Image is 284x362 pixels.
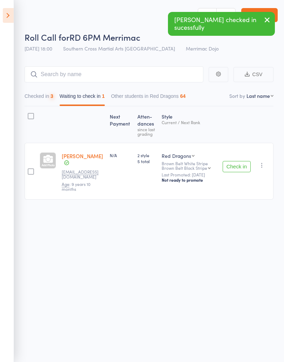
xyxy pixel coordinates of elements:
[162,120,217,125] div: Current / Next Rank
[162,152,191,159] div: Red Dragons
[62,181,90,192] span: : 9 years 10 months
[168,12,275,36] div: [PERSON_NAME] checked in sucessfully
[162,177,217,183] div: Not ready to promote
[25,66,203,82] input: Search by name
[137,158,156,164] span: 5 total
[180,93,186,99] div: 64
[186,45,219,52] span: Merrimac Dojo
[241,8,278,22] a: Exit roll call
[159,109,220,140] div: Style
[25,90,53,106] button: Checked in3
[69,31,140,43] span: RD 6PM Merrimac
[246,92,270,99] div: Last name
[110,152,131,158] div: N/A
[60,90,105,106] button: Waiting to check in1
[62,152,103,160] a: [PERSON_NAME]
[137,152,156,158] span: 2 style
[111,90,186,106] button: Other students in Red Dragons64
[62,169,104,180] small: jtrebilco@hotmail.com
[102,93,105,99] div: 1
[107,109,134,140] div: Next Payment
[63,45,175,52] span: Southern Cross Martial Arts [GEOGRAPHIC_DATA]
[162,172,217,177] small: Last Promoted: [DATE]
[25,45,52,52] span: [DATE] 18:00
[25,31,69,43] span: Roll Call for
[234,67,273,82] button: CSV
[223,161,251,172] button: Check in
[137,127,156,136] div: since last grading
[229,92,245,99] label: Sort by
[162,166,207,170] div: Brown Belt Black Stripe
[162,161,217,170] div: Brown Belt White Stripe
[50,93,53,99] div: 3
[135,109,159,140] div: Atten­dances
